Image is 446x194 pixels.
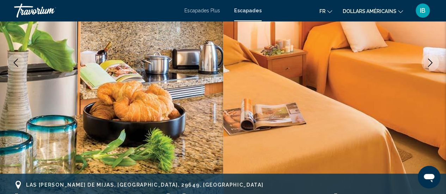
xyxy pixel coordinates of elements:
font: dollars américains [343,8,396,14]
button: Menu utilisateur [414,3,432,18]
button: Previous image [7,54,25,71]
font: IB [420,7,426,14]
button: Changer de langue [319,6,332,16]
button: Next image [421,54,439,71]
a: Escapades [234,8,262,13]
a: Travorium [14,4,177,18]
a: Escapades Plus [184,8,220,13]
font: fr [319,8,325,14]
span: Las [PERSON_NAME] de Mijas, [GEOGRAPHIC_DATA], 29649, [GEOGRAPHIC_DATA] [26,182,263,188]
button: Changer de devise [343,6,403,16]
iframe: Bouton de lancement de la fenêtre de messagerie [418,166,440,188]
